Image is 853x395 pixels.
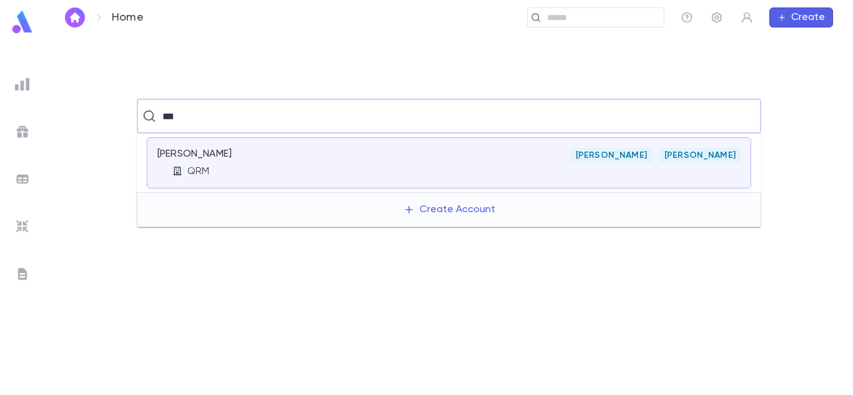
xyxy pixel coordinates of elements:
[15,77,30,92] img: reports_grey.c525e4749d1bce6a11f5fe2a8de1b229.svg
[15,124,30,139] img: campaigns_grey.99e729a5f7ee94e3726e6486bddda8f1.svg
[157,148,232,160] p: [PERSON_NAME]
[571,150,652,160] span: [PERSON_NAME]
[15,219,30,234] img: imports_grey.530a8a0e642e233f2baf0ef88e8c9fcb.svg
[187,165,209,178] p: QRM
[769,7,833,27] button: Create
[112,11,144,24] p: Home
[659,150,741,160] span: [PERSON_NAME]
[67,12,82,22] img: home_white.a664292cf8c1dea59945f0da9f25487c.svg
[15,172,30,187] img: batches_grey.339ca447c9d9533ef1741baa751efc33.svg
[10,10,35,34] img: logo
[15,266,30,281] img: letters_grey.7941b92b52307dd3b8a917253454ce1c.svg
[393,198,505,222] button: Create Account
